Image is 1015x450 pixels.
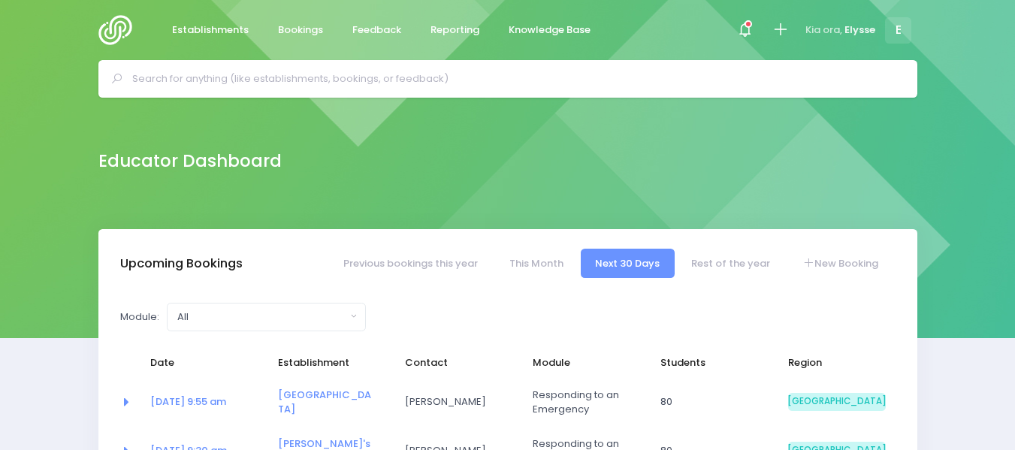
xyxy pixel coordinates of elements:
[660,355,758,370] span: Students
[497,16,603,45] a: Knowledge Base
[98,15,141,45] img: Logo
[677,249,785,278] a: Rest of the year
[844,23,875,38] span: Elysse
[778,378,896,427] td: South Island
[509,23,591,38] span: Knowledge Base
[278,23,323,38] span: Bookings
[150,355,248,370] span: Date
[788,355,886,370] span: Region
[150,394,226,409] a: [DATE] 9:55 am
[340,16,414,45] a: Feedback
[172,23,249,38] span: Establishments
[328,249,492,278] a: Previous bookings this year
[885,17,911,44] span: E
[533,355,630,370] span: Module
[140,378,268,427] td: <a href="https://app.stjis.org.nz/bookings/524134" class="font-weight-bold">17 Sep at 9:55 am</a>
[405,394,503,409] span: [PERSON_NAME]
[581,249,675,278] a: Next 30 Days
[805,23,842,38] span: Kia ora,
[395,378,523,427] td: Kathy Macdonald
[494,249,578,278] a: This Month
[177,310,346,325] div: All
[651,378,778,427] td: 80
[268,378,396,427] td: <a href="https://app.stjis.org.nz/establishments/203962" class="font-weight-bold">West Rolleston ...
[278,388,371,417] a: [GEOGRAPHIC_DATA]
[405,355,503,370] span: Contact
[120,310,159,325] label: Module:
[418,16,492,45] a: Reporting
[167,303,366,331] button: All
[160,16,261,45] a: Establishments
[278,355,376,370] span: Establishment
[533,388,630,417] span: Responding to an Emergency
[523,378,651,427] td: Responding to an Emergency
[660,394,758,409] span: 80
[266,16,336,45] a: Bookings
[98,151,282,171] h2: Educator Dashboard
[788,393,886,411] span: [GEOGRAPHIC_DATA]
[352,23,401,38] span: Feedback
[787,249,893,278] a: New Booking
[430,23,479,38] span: Reporting
[132,68,896,90] input: Search for anything (like establishments, bookings, or feedback)
[120,256,243,271] h3: Upcoming Bookings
